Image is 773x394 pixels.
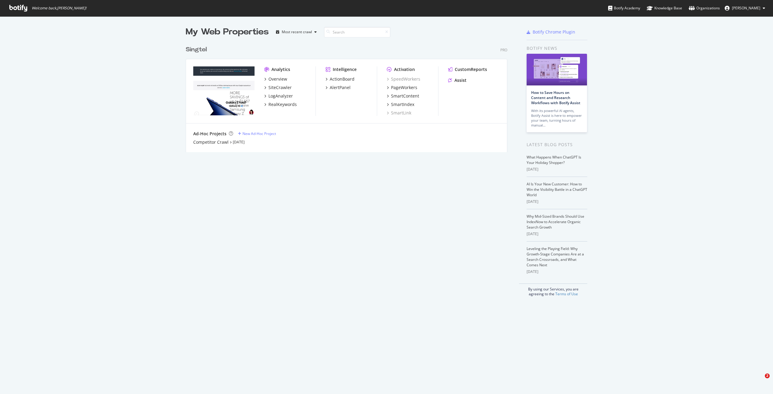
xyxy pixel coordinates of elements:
[391,85,417,91] div: PageWorkers
[268,93,293,99] div: LogAnalyzer
[193,131,226,137] div: Ad-Hoc Projects
[282,30,312,34] div: Most recent crawl
[268,85,292,91] div: SiteCrawler
[527,246,584,267] a: Leveling the Playing Field: Why Growth-Stage Companies Are at a Search Crossroads, and What Comes...
[242,131,276,136] div: New Ad-Hoc Project
[732,5,760,11] span: Hin Zi Wong
[500,47,507,53] div: Pro
[455,66,487,72] div: CustomReports
[326,85,351,91] a: AlertPanel
[238,131,276,136] a: New Ad-Hoc Project
[186,45,207,54] div: Singtel
[264,76,287,82] a: Overview
[394,66,415,72] div: Activation
[387,93,419,99] a: SmartContent
[531,90,580,105] a: How to Save Hours on Content and Research Workflows with Botify Assist
[268,76,287,82] div: Overview
[330,76,354,82] div: ActionBoard
[387,85,417,91] a: PageWorkers
[555,291,578,296] a: Terms of Use
[387,101,414,107] a: SmartIndex
[527,214,584,230] a: Why Mid-Sized Brands Should Use IndexNow to Accelerate Organic Search Growth
[193,139,229,145] a: Competitor Crawl
[186,26,269,38] div: My Web Properties
[391,93,419,99] div: SmartContent
[454,77,467,83] div: Assist
[527,141,587,148] div: Latest Blog Posts
[264,101,297,107] a: RealKeywords
[268,101,297,107] div: RealKeywords
[527,155,581,165] a: What Happens When ChatGPT Is Your Holiday Shopper?
[531,108,582,128] div: With its powerful AI agents, Botify Assist is here to empower your team, turning hours of manual…
[233,139,245,145] a: [DATE]
[765,373,770,378] span: 2
[527,231,587,237] div: [DATE]
[533,29,575,35] div: Botify Chrome Plugin
[324,27,390,37] input: Search
[689,5,720,11] div: Organizations
[32,6,86,11] span: Welcome back, [PERSON_NAME] !
[186,45,209,54] a: Singtel
[193,66,255,115] img: singtel.com
[330,85,351,91] div: AlertPanel
[527,29,575,35] a: Botify Chrome Plugin
[264,93,293,99] a: LogAnalyzer
[752,373,767,388] iframe: Intercom live chat
[720,3,770,13] button: [PERSON_NAME]
[274,27,319,37] button: Most recent crawl
[448,77,467,83] a: Assist
[387,110,411,116] a: SmartLink
[333,66,357,72] div: Intelligence
[608,5,640,11] div: Botify Academy
[391,101,414,107] div: SmartIndex
[527,45,587,52] div: Botify news
[186,38,512,152] div: grid
[527,269,587,274] div: [DATE]
[326,76,354,82] a: ActionBoard
[519,283,587,296] div: By using our Services, you are agreeing to the
[527,181,587,197] a: AI Is Your New Customer: How to Win the Visibility Battle in a ChatGPT World
[271,66,290,72] div: Analytics
[448,66,487,72] a: CustomReports
[264,85,292,91] a: SiteCrawler
[527,167,587,172] div: [DATE]
[527,199,587,204] div: [DATE]
[647,5,682,11] div: Knowledge Base
[527,54,587,85] img: How to Save Hours on Content and Research Workflows with Botify Assist
[387,76,420,82] a: SpeedWorkers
